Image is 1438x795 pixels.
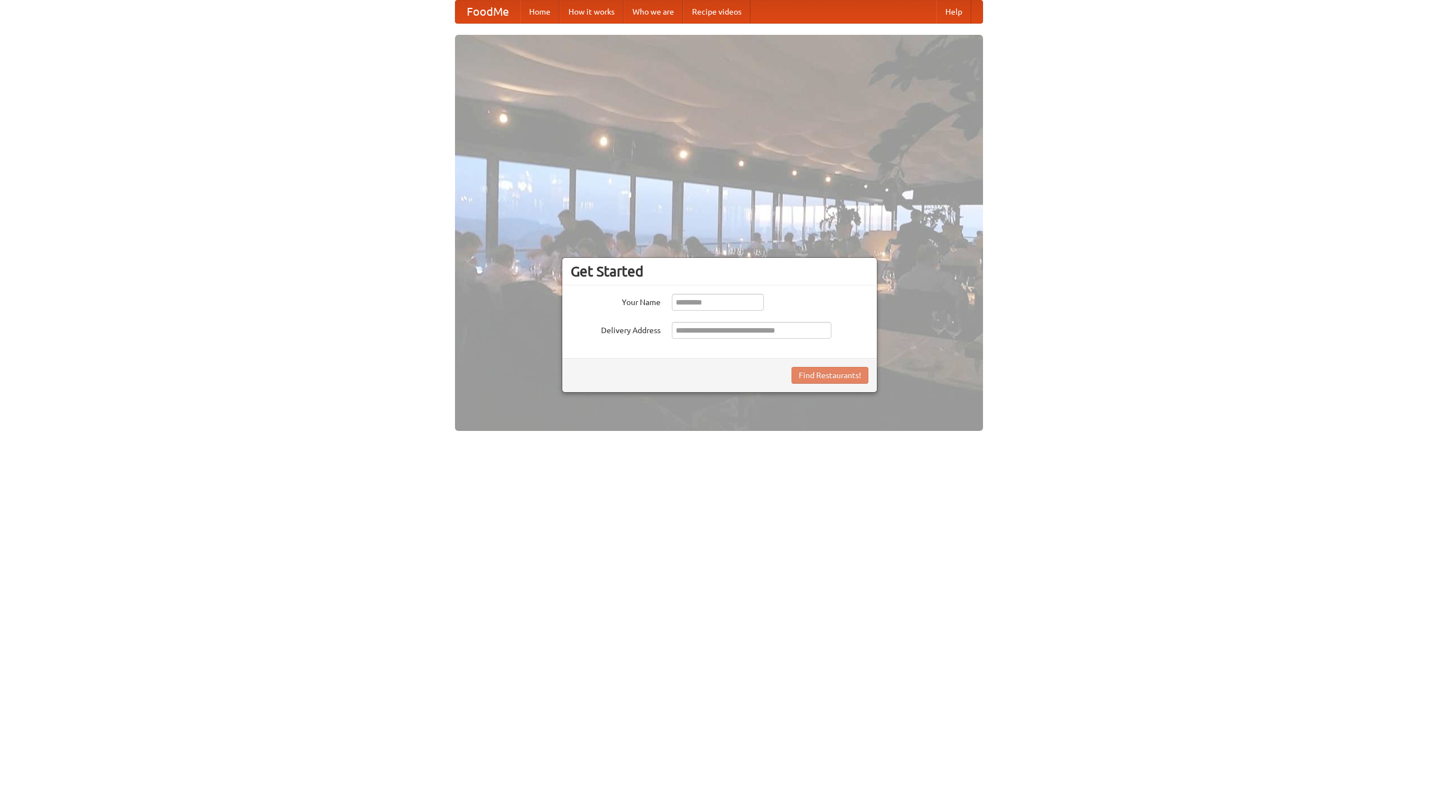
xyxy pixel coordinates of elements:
button: Find Restaurants! [791,367,868,384]
a: Who we are [624,1,683,23]
a: Recipe videos [683,1,750,23]
a: How it works [559,1,624,23]
a: Home [520,1,559,23]
a: Help [936,1,971,23]
a: FoodMe [456,1,520,23]
label: Your Name [571,294,661,308]
h3: Get Started [571,263,868,280]
label: Delivery Address [571,322,661,336]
